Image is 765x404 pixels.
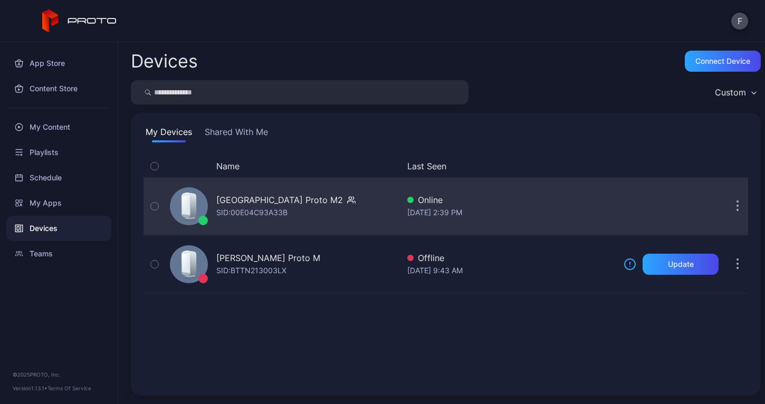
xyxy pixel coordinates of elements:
div: Connect device [695,57,750,65]
a: Teams [6,241,111,266]
a: App Store [6,51,111,76]
button: Last Seen [407,160,611,172]
a: My Apps [6,190,111,216]
span: Version 1.13.1 • [13,385,47,391]
button: Update [643,254,719,275]
div: Offline [407,252,615,264]
div: Update [668,260,694,268]
button: F [731,13,748,30]
a: Devices [6,216,111,241]
div: [DATE] 9:43 AM [407,264,615,277]
div: Options [727,160,748,172]
a: Terms Of Service [47,385,91,391]
div: SID: BTTN213003LX [216,264,286,277]
div: Online [407,194,615,206]
h2: Devices [131,52,198,71]
a: Playlists [6,140,111,165]
div: [PERSON_NAME] Proto M [216,252,320,264]
a: My Content [6,114,111,140]
div: © 2025 PROTO, Inc. [13,370,105,379]
a: Content Store [6,76,111,101]
div: [GEOGRAPHIC_DATA] Proto M2 [216,194,343,206]
div: Custom [715,87,746,98]
div: Update Device [619,160,714,172]
button: My Devices [144,126,194,142]
button: Name [216,160,240,172]
div: [DATE] 2:39 PM [407,206,615,219]
button: Shared With Me [203,126,270,142]
button: Connect device [685,51,761,72]
div: SID: 00E04C93A33B [216,206,288,219]
button: Custom [710,80,761,104]
a: Schedule [6,165,111,190]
